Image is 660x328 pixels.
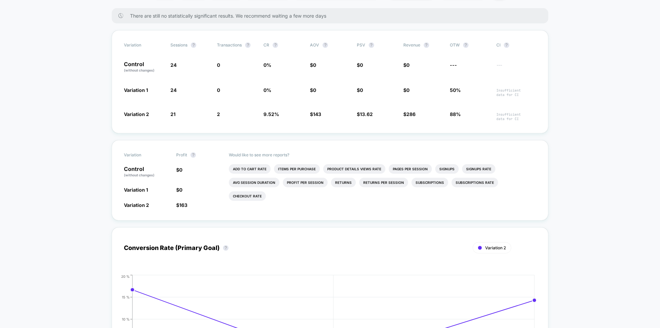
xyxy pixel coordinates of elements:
[403,42,420,47] span: Revenue
[450,87,461,93] span: 50%
[452,178,498,187] li: Subscriptions Rate
[360,87,363,93] span: 0
[245,42,251,48] button: ?
[176,202,187,208] span: $
[424,42,429,48] button: ?
[450,111,461,117] span: 88%
[310,62,316,68] span: $
[190,152,196,158] button: ?
[357,62,363,68] span: $
[313,62,316,68] span: 0
[389,164,432,174] li: Pages Per Session
[124,61,164,73] p: Control
[485,245,506,250] span: Variation 2
[496,63,536,73] span: ---
[463,42,469,48] button: ?
[496,112,536,121] span: Insufficient data for CI
[273,42,278,48] button: ?
[357,42,365,47] span: PSV
[229,164,271,174] li: Add To Cart Rate
[406,87,409,93] span: 0
[263,42,269,47] span: CR
[124,87,148,93] span: Variation 1
[124,202,149,208] span: Variation 2
[357,87,363,93] span: $
[124,166,169,178] p: Control
[263,62,271,68] span: 0 %
[122,295,130,299] tspan: 15 %
[130,13,535,19] span: There are still no statistically significant results. We recommend waiting a few more days
[406,111,416,117] span: 286
[283,178,328,187] li: Profit Per Session
[217,62,220,68] span: 0
[122,317,130,321] tspan: 10 %
[313,87,316,93] span: 0
[217,87,220,93] span: 0
[176,167,182,173] span: $
[462,164,495,174] li: Signups Rate
[406,62,409,68] span: 0
[310,42,319,47] span: AOV
[357,111,373,117] span: $
[124,152,161,158] span: Variation
[323,164,385,174] li: Product Details Views Rate
[124,42,161,48] span: Variation
[450,62,457,68] span: ---
[263,87,271,93] span: 0 %
[179,187,182,193] span: 0
[176,152,187,157] span: Profit
[124,187,148,193] span: Variation 1
[217,111,220,117] span: 2
[124,173,154,177] span: (without changes)
[170,42,187,47] span: Sessions
[331,178,356,187] li: Returns
[217,42,242,47] span: Transactions
[263,111,279,117] span: 9.52 %
[496,88,536,97] span: Insufficient data for CI
[229,152,536,157] p: Would like to see more reports?
[310,111,321,117] span: $
[360,111,373,117] span: 13.62
[170,111,176,117] span: 21
[229,191,266,201] li: Checkout Rate
[223,245,228,251] button: ?
[360,62,363,68] span: 0
[124,111,149,117] span: Variation 2
[179,202,187,208] span: 163
[323,42,328,48] button: ?
[369,42,374,48] button: ?
[170,87,177,93] span: 24
[179,167,182,173] span: 0
[504,42,509,48] button: ?
[229,178,279,187] li: Avg Session Duration
[124,68,154,72] span: (without changes)
[274,164,320,174] li: Items Per Purchase
[435,164,459,174] li: Signups
[170,62,177,68] span: 24
[310,87,316,93] span: $
[403,87,409,93] span: $
[313,111,321,117] span: 143
[403,62,409,68] span: $
[191,42,196,48] button: ?
[403,111,416,117] span: $
[176,187,182,193] span: $
[496,42,534,48] span: CI
[121,274,130,278] tspan: 20 %
[450,42,487,48] span: OTW
[359,178,408,187] li: Returns Per Session
[411,178,448,187] li: Subscriptions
